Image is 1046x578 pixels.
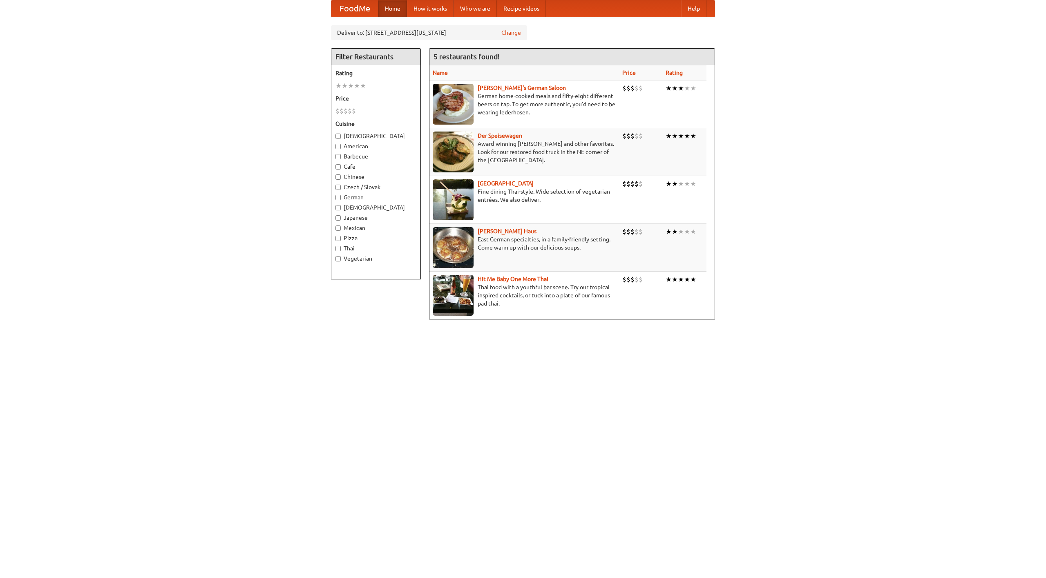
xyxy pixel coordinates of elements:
a: Help [681,0,706,17]
li: $ [639,179,643,188]
img: satay.jpg [433,179,474,220]
input: German [335,195,341,200]
input: Japanese [335,215,341,221]
li: $ [626,179,630,188]
li: ★ [672,132,678,141]
li: $ [622,84,626,93]
li: $ [639,84,643,93]
a: [PERSON_NAME] Haus [478,228,536,234]
img: esthers.jpg [433,84,474,125]
li: ★ [666,132,672,141]
li: ★ [354,81,360,90]
li: ★ [672,275,678,284]
label: Chinese [335,173,416,181]
li: $ [635,275,639,284]
input: Pizza [335,236,341,241]
li: $ [626,227,630,236]
label: Thai [335,244,416,252]
li: ★ [666,84,672,93]
li: $ [630,179,635,188]
label: Pizza [335,234,416,242]
a: Hit Me Baby One More Thai [478,276,548,282]
a: How it works [407,0,454,17]
li: ★ [678,132,684,141]
a: Home [378,0,407,17]
li: ★ [678,84,684,93]
li: $ [639,132,643,141]
img: babythai.jpg [433,275,474,316]
li: ★ [684,227,690,236]
ng-pluralize: 5 restaurants found! [434,53,500,60]
input: [DEMOGRAPHIC_DATA] [335,205,341,210]
li: $ [335,107,340,116]
li: ★ [690,132,696,141]
label: Cafe [335,163,416,171]
a: Who we are [454,0,497,17]
a: Der Speisewagen [478,132,522,139]
img: speisewagen.jpg [433,132,474,172]
li: $ [630,227,635,236]
label: Barbecue [335,152,416,161]
li: ★ [666,275,672,284]
li: $ [622,132,626,141]
p: East German specialties, in a family-friendly setting. Come warm up with our delicious soups. [433,235,616,252]
li: $ [622,275,626,284]
li: ★ [678,275,684,284]
input: Cafe [335,164,341,170]
a: Rating [666,69,683,76]
input: Czech / Slovak [335,185,341,190]
label: American [335,142,416,150]
input: Barbecue [335,154,341,159]
li: $ [635,84,639,93]
li: ★ [684,275,690,284]
h5: Price [335,94,416,103]
a: Change [501,29,521,37]
label: German [335,193,416,201]
li: ★ [684,179,690,188]
p: German home-cooked meals and fifty-eight different beers on tap. To get more authentic, you'd nee... [433,92,616,116]
li: $ [340,107,344,116]
li: $ [635,179,639,188]
a: FoodMe [331,0,378,17]
li: $ [630,84,635,93]
li: ★ [678,179,684,188]
li: $ [639,275,643,284]
input: Thai [335,246,341,251]
input: American [335,144,341,149]
li: ★ [672,227,678,236]
li: $ [626,275,630,284]
li: ★ [684,132,690,141]
li: $ [635,227,639,236]
li: ★ [678,227,684,236]
label: [DEMOGRAPHIC_DATA] [335,132,416,140]
li: $ [626,84,630,93]
p: Award-winning [PERSON_NAME] and other favorites. Look for our restored food truck in the NE corne... [433,140,616,164]
li: ★ [690,275,696,284]
input: [DEMOGRAPHIC_DATA] [335,134,341,139]
a: [PERSON_NAME]'s German Saloon [478,85,566,91]
input: Chinese [335,174,341,180]
h5: Cuisine [335,120,416,128]
label: [DEMOGRAPHIC_DATA] [335,203,416,212]
div: Deliver to: [STREET_ADDRESS][US_STATE] [331,25,527,40]
li: ★ [360,81,366,90]
li: $ [622,227,626,236]
li: $ [626,132,630,141]
a: Price [622,69,636,76]
a: Recipe videos [497,0,546,17]
label: Vegetarian [335,254,416,263]
label: Japanese [335,214,416,222]
a: [GEOGRAPHIC_DATA] [478,180,534,187]
li: ★ [690,227,696,236]
li: $ [352,107,356,116]
p: Fine dining Thai-style. Wide selection of vegetarian entrées. We also deliver. [433,187,616,204]
h5: Rating [335,69,416,77]
li: ★ [672,179,678,188]
input: Vegetarian [335,256,341,261]
label: Czech / Slovak [335,183,416,191]
li: ★ [666,179,672,188]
